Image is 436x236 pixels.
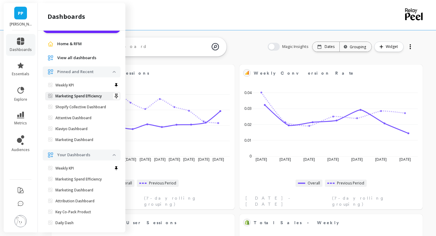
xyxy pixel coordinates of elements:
p: Your Dashboards [57,152,113,158]
span: metrics [14,121,27,126]
span: Weekly Conversion Rate [254,70,354,76]
p: Klaviyo Dashboard [55,126,88,131]
span: Magic Insights [282,44,310,50]
span: Total Sales - Weekly [254,218,400,227]
span: Overall [308,181,320,186]
a: View all dashboards [57,55,116,61]
img: profile picture [15,215,27,227]
span: Total New User Sessions [66,218,212,227]
span: [DATE] - [DATE] [246,195,330,207]
p: Porter Road - porterroad.myshopify.com [10,22,32,27]
p: Weekly KPI [55,166,74,171]
span: dashboards [10,47,32,52]
span: Previous Period [149,181,176,186]
span: essentials [12,72,29,76]
span: Previous Period [337,181,364,186]
p: Attribution Dashboard [55,199,94,204]
p: Dates [325,44,335,49]
h2: dashboards [48,12,85,21]
img: navigation item icon [48,69,54,75]
span: View all dashboards [57,55,96,61]
img: navigation item icon [48,55,54,61]
p: Marketing Dashboard [55,137,93,142]
span: audiences [12,147,30,152]
p: Shopify Collective Dashboard [55,105,106,110]
span: Widget [386,44,400,50]
span: Weekly Total Sessions [66,69,212,77]
span: Weekly Conversion Rate [254,69,400,77]
div: Grouping [345,44,366,50]
span: explore [14,97,27,102]
p: Marketing Dashboard [55,188,93,193]
img: navigation item icon [48,41,54,47]
span: (7-day rolling grouping) [332,195,417,207]
p: Marketing Spend Efficiency [55,94,102,99]
img: down caret icon [113,71,116,73]
img: magic search icon [212,39,219,55]
span: Home & RFM [57,41,82,47]
img: navigation item icon [48,152,54,158]
p: Pinned and Recent [57,69,113,75]
span: (7-day rolling grouping) [144,195,229,207]
button: Widget [374,42,404,52]
span: Overall [120,181,132,186]
p: Daily Dash [55,221,74,225]
img: down caret icon [113,154,116,156]
p: Attentive Dashboard [55,116,91,120]
p: Weekly KPI [55,83,74,88]
p: Key Co-Pack Product [55,210,91,214]
span: Total Sales - Weekly [254,220,339,226]
span: PP [18,10,23,17]
p: Marketing Spend Efficiency [55,177,102,182]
